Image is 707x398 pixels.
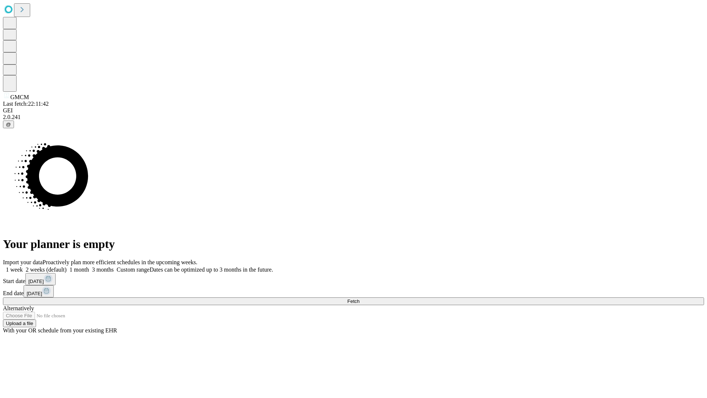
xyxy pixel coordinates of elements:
[26,266,67,273] span: 2 weeks (default)
[3,327,117,334] span: With your OR schedule from your existing EHR
[150,266,273,273] span: Dates can be optimized up to 3 months in the future.
[3,101,49,107] span: Last fetch: 22:11:42
[3,305,34,311] span: Alternatively
[25,273,56,285] button: [DATE]
[3,285,704,297] div: End date
[92,266,114,273] span: 3 months
[70,266,89,273] span: 1 month
[347,298,359,304] span: Fetch
[24,285,54,297] button: [DATE]
[6,266,23,273] span: 1 week
[3,259,43,265] span: Import your data
[3,320,36,327] button: Upload a file
[3,273,704,285] div: Start date
[6,122,11,127] span: @
[3,237,704,251] h1: Your planner is empty
[43,259,197,265] span: Proactively plan more efficient schedules in the upcoming weeks.
[27,291,42,296] span: [DATE]
[3,121,14,128] button: @
[117,266,150,273] span: Custom range
[3,107,704,114] div: GEI
[10,94,29,100] span: GMCM
[3,297,704,305] button: Fetch
[3,114,704,121] div: 2.0.241
[28,279,44,284] span: [DATE]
